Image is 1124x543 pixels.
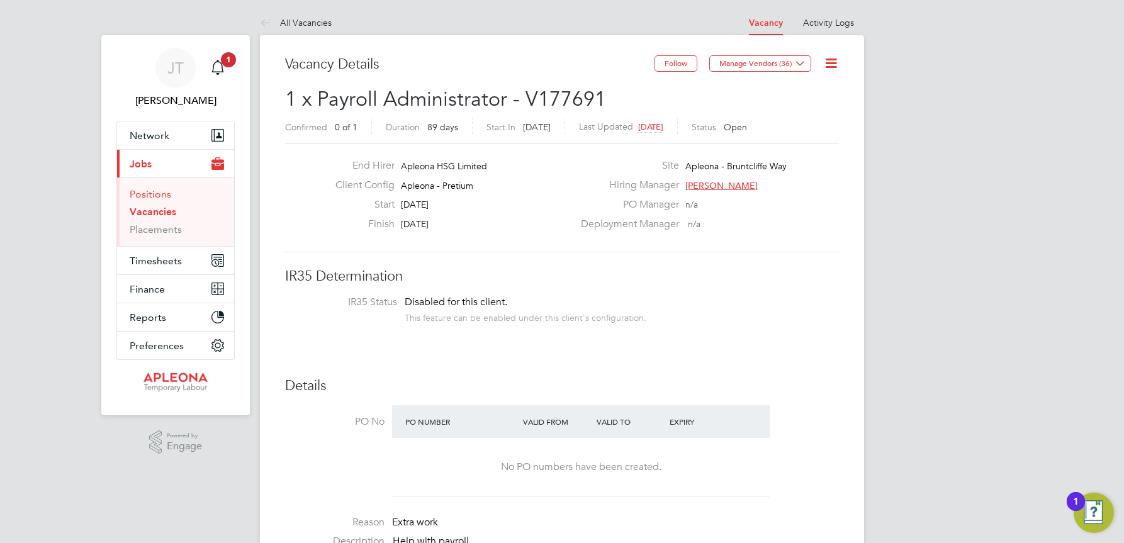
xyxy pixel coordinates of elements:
[335,121,357,133] span: 0 of 1
[260,17,332,28] a: All Vacancies
[401,218,429,230] span: [DATE]
[386,121,420,133] label: Duration
[285,415,385,428] label: PO No
[285,267,839,286] h3: IR35 Determination
[520,410,593,433] div: Valid From
[167,430,202,441] span: Powered by
[692,121,716,133] label: Status
[401,180,473,191] span: Apleona - Pretium
[593,410,667,433] div: Valid To
[130,340,184,352] span: Preferences
[117,303,234,331] button: Reports
[149,430,203,454] a: Powered byEngage
[285,516,385,529] label: Reason
[523,121,551,133] span: [DATE]
[685,160,787,172] span: Apleona - Bruntcliffe Way
[392,516,438,529] span: Extra work
[130,255,182,267] span: Timesheets
[1073,501,1079,518] div: 1
[749,18,783,28] a: Vacancy
[402,410,520,433] div: PO Number
[285,55,655,74] h3: Vacancy Details
[130,130,169,142] span: Network
[298,296,397,309] label: IR35 Status
[709,55,811,72] button: Manage Vendors (36)
[130,206,176,218] a: Vacancies
[285,87,606,111] span: 1 x Payroll Administrator - V177691
[1074,493,1114,533] button: Open Resource Center, 1 new notification
[117,150,234,177] button: Jobs
[486,121,515,133] label: Start In
[638,121,663,132] span: [DATE]
[130,158,152,170] span: Jobs
[405,296,507,308] span: Disabled for this client.
[130,283,165,295] span: Finance
[117,332,234,359] button: Preferences
[117,177,234,246] div: Jobs
[143,372,208,393] img: apleona-logo-retina.png
[573,198,679,211] label: PO Manager
[221,52,236,67] span: 1
[101,35,250,415] nav: Main navigation
[655,55,697,72] button: Follow
[573,179,679,192] label: Hiring Manager
[803,17,854,28] a: Activity Logs
[325,198,395,211] label: Start
[116,48,235,108] a: JT[PERSON_NAME]
[325,179,395,192] label: Client Config
[573,159,679,172] label: Site
[401,199,429,210] span: [DATE]
[116,372,235,393] a: Go to home page
[666,410,740,433] div: Expiry
[724,121,747,133] span: Open
[130,188,171,200] a: Positions
[405,309,646,323] div: This feature can be enabled under this client's configuration.
[688,218,700,230] span: n/a
[573,218,679,231] label: Deployment Manager
[685,180,758,191] span: [PERSON_NAME]
[205,48,230,88] a: 1
[325,218,395,231] label: Finish
[130,311,166,323] span: Reports
[285,377,839,395] h3: Details
[325,159,395,172] label: End Hirer
[685,199,698,210] span: n/a
[117,247,234,274] button: Timesheets
[427,121,458,133] span: 89 days
[401,160,487,172] span: Apleona HSG Limited
[405,461,757,474] div: No PO numbers have been created.
[285,121,327,133] label: Confirmed
[167,60,184,76] span: JT
[579,121,633,132] label: Last Updated
[117,121,234,149] button: Network
[167,441,202,452] span: Engage
[130,223,182,235] a: Placements
[117,275,234,303] button: Finance
[116,93,235,108] span: Julie Tante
